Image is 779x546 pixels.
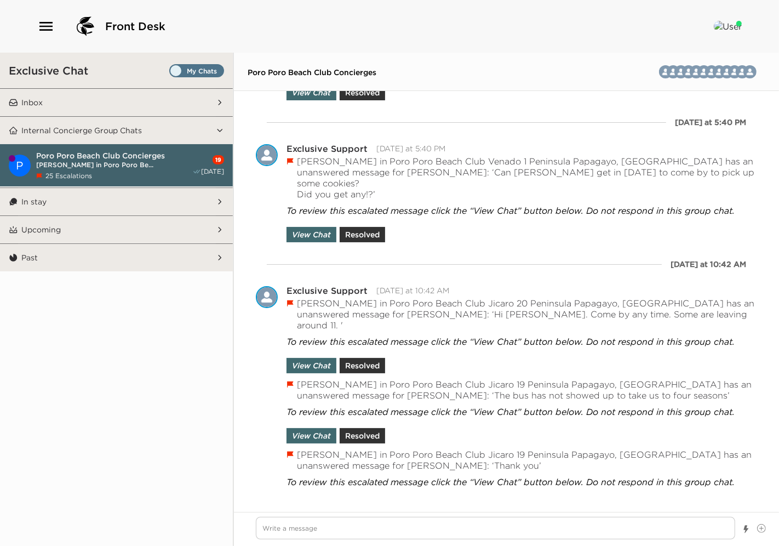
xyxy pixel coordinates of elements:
[256,286,278,308] div: Exclusive Support
[697,65,711,78] div: Test Concierge
[340,227,385,242] button: Resolved
[742,520,750,539] button: Show templates
[297,379,757,401] p: [PERSON_NAME] in Poro Poro Beach Club Jicaro 19 Peninsula Papagayo, [GEOGRAPHIC_DATA] has an unan...
[674,65,688,78] img: M
[340,428,385,443] button: Resolved
[743,65,757,78] div: Victor Garcia
[743,65,757,78] img: V
[287,205,735,216] span: To review this escalated message click the “View Chat” button below. Do not respond in this group...
[256,517,735,539] textarea: Write a message
[671,259,746,270] div: [DATE] at 10:42 AM
[287,85,336,100] button: View Chat
[340,85,385,100] button: Resolved
[297,298,757,331] p: [PERSON_NAME] in Poro Poro Beach Club Jicaro 20 Peninsula Papagayo, [GEOGRAPHIC_DATA] has an unan...
[682,65,695,78] div: Poro Poro
[36,151,192,161] span: Poro Poro Beach Club Concierges
[105,19,165,34] span: Front Desk
[18,216,216,243] button: Upcoming
[256,286,278,308] img: E
[659,65,672,78] div: Thornton Concierge
[9,64,88,77] h3: Exclusive Chat
[256,144,278,166] img: E
[169,64,224,77] label: Set all destinations
[18,117,216,144] button: Internal Concierge Group Chats
[287,406,735,417] span: To review this escalated message click the “View Chat” button below. Do not respond in this group...
[705,65,718,78] div: Ricardo Lopez
[45,172,92,180] span: 25 Escalations
[297,449,757,471] p: [PERSON_NAME] in Poro Poro Beach Club Jicaro 19 Peninsula Papagayo, [GEOGRAPHIC_DATA] has an unan...
[705,65,718,78] img: R
[72,13,99,39] img: logo
[9,155,31,177] div: P
[297,156,757,200] p: [PERSON_NAME] in Poro Poro Beach Club Venado 1 Peninsula Papagayo, [GEOGRAPHIC_DATA] has an unans...
[690,65,703,78] div: Tzu-Yin Melendez
[256,144,278,166] div: Exclusive Support
[21,98,43,107] p: Inbox
[36,161,192,169] span: [PERSON_NAME] in Poro Poro Be...
[287,336,735,347] span: To review this escalated message click the “View Chat” button below. Do not respond in this group...
[376,286,450,295] time: 2025-08-31T16:42:30.249Z
[287,227,336,242] button: View Chat
[287,358,336,373] button: View Chat
[248,67,376,77] span: Poro Poro Beach Club Concierges
[21,225,61,235] p: Upcoming
[287,428,336,443] button: View Chat
[21,253,38,263] p: Past
[287,286,368,295] div: Exclusive Support
[667,65,680,78] div: MollyONeil (Partner)
[287,144,368,153] div: Exclusive Support
[659,65,672,78] img: T
[21,126,142,135] p: Internal Concierge Group Chats
[18,244,216,271] button: Past
[714,21,742,32] img: User
[340,358,385,373] button: Resolved
[9,155,31,177] div: Poro Poro Beach Club
[667,65,680,78] img: M
[201,167,224,176] span: [DATE]
[18,89,216,116] button: Inbox
[682,65,695,78] img: P
[376,144,446,153] time: 2025-08-28T23:40:01.172Z
[715,61,765,83] button: VEMMKRTTPMMT
[675,117,746,128] div: [DATE] at 5:40 PM
[697,65,711,78] img: T
[690,65,703,78] img: T
[18,188,216,215] button: In stay
[674,65,688,78] div: Miller Contreras Canales
[21,197,47,207] p: In stay
[213,155,224,164] div: 19
[287,476,735,487] span: To review this escalated message click the “View Chat” button below. Do not respond in this group...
